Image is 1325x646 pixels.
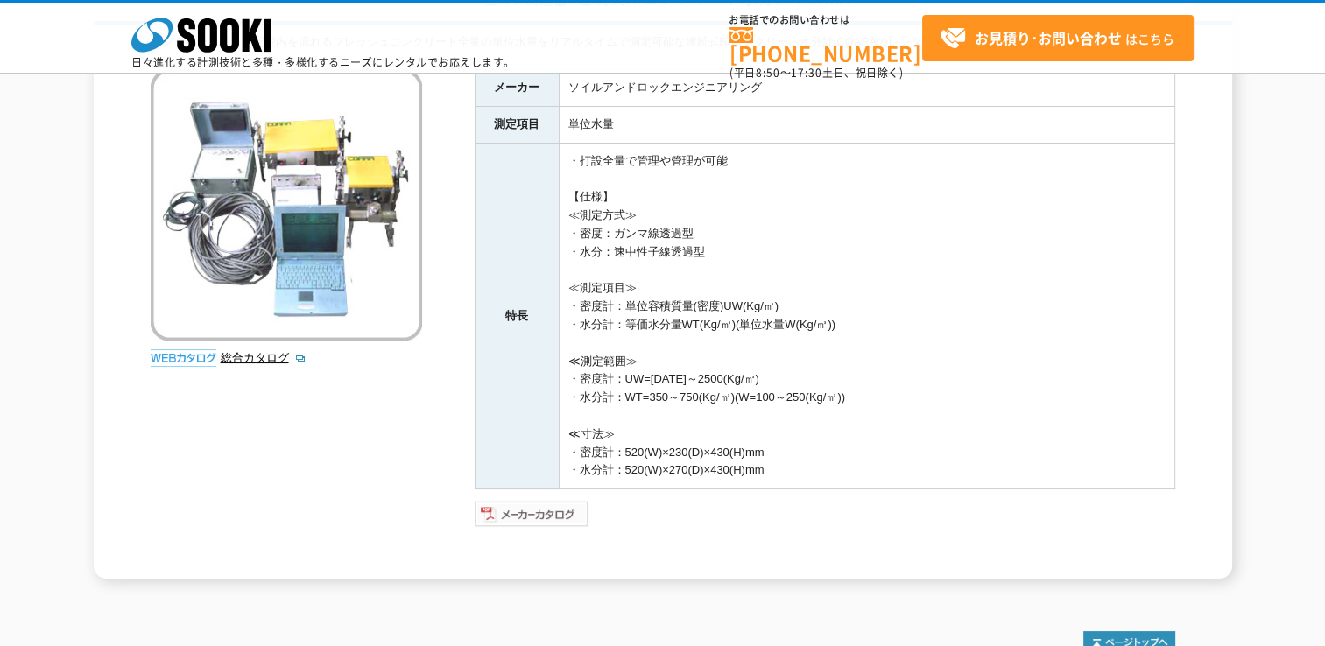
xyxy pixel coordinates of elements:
img: webカタログ [151,349,216,367]
a: [PHONE_NUMBER] [729,27,922,63]
span: (平日 ～ 土日、祝日除く) [729,65,903,81]
a: 総合カタログ [221,351,307,364]
span: 17:30 [791,65,822,81]
td: ・打設全量で管理や管理が可能 【仕様】 ≪測定方式≫ ・密度：ガンマ線透過型 ・水分：速中性子線透過型 ≪測定項目≫ ・密度計：単位容積質量(密度)UW(Kg/㎥) ・水分計：等価水分量WT(K... [559,143,1174,488]
span: 8:50 [756,65,780,81]
span: お電話でのお問い合わせは [729,15,922,25]
th: 特長 [475,143,559,488]
td: ソイルアンドロックエンジニアリング [559,70,1174,107]
p: 日々進化する計測技術と多種・多様化するニーズにレンタルでお応えします。 [131,57,515,67]
a: お見積り･お問い合わせはこちら [922,15,1194,61]
th: メーカー [475,70,559,107]
img: メーカーカタログ [475,500,589,528]
strong: お見積り･お問い合わせ [975,27,1122,48]
td: 単位水量 [559,106,1174,143]
a: メーカーカタログ [475,511,589,524]
img: 連続式RIコンクリート水分計 COARA [151,69,422,341]
span: はこちら [940,25,1174,52]
th: 測定項目 [475,106,559,143]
